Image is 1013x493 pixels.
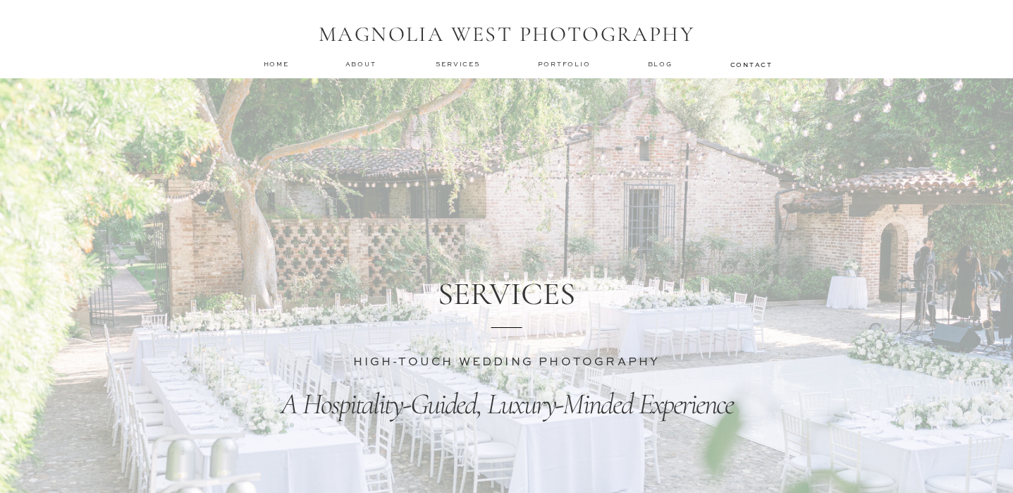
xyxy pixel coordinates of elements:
[437,275,577,310] h1: SERVICES
[648,59,676,69] a: Blog
[309,22,704,49] h1: MAGNOLIA WEST PHOTOGRAPHY
[219,385,795,425] p: A Hospitality-Guided, Luxury-Minded Experience
[345,59,381,69] a: about
[730,60,771,68] a: contact
[336,354,678,368] h3: HIGH-TOUCH WEDDING PHOTOGRAPHY
[436,59,483,68] a: services
[264,59,290,68] a: home
[538,59,594,69] a: Portfolio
